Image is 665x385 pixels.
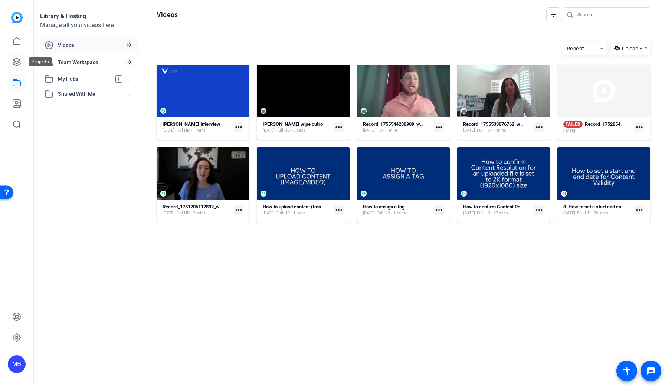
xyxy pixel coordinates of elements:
mat-icon: more_horiz [334,205,344,215]
span: HD - 1 mins [377,128,398,134]
span: FAILED [563,121,583,128]
mat-icon: more_horiz [534,122,544,132]
mat-icon: more_horiz [334,122,344,132]
a: Record_1751206112892_webcam[DATE]Full HD - 2 mins [163,204,231,216]
mat-icon: more_horiz [234,205,243,215]
span: [DATE] [363,210,375,216]
a: Record_1755544238909_webcam[DATE]HD - 1 mins [363,121,431,134]
span: Team Workspace [58,59,125,66]
a: Record_1755538876762_webcam[DATE]Full HD - 1 mins [463,121,531,134]
a: How to upload content (Image/Video)[DATE]Full HD - 1 mins [263,204,331,216]
strong: [PERSON_NAME] wipe outro [263,121,323,127]
mat-icon: more_horiz [534,205,544,215]
a: [PERSON_NAME] Interview[DATE]Full HD - 1 mins [163,121,231,134]
a: How to confirm Content Resolution for an uploaded file is set to 2K format (1920x1080) size[DATE]... [463,204,531,216]
span: Videos [58,42,122,49]
div: Library & Hosting [40,12,139,21]
span: [DATE] [263,210,275,216]
strong: How to assign a tag [363,204,404,210]
mat-icon: message [646,366,655,375]
div: MB [8,355,26,373]
span: Full HD - 1 mins [276,210,306,216]
strong: Record_1755544238909_webcam [363,121,435,127]
span: [DATE] [263,128,275,134]
strong: How to confirm Content Resolution for an uploaded file is set to 2K format (1920x1080) size [463,204,657,210]
span: Full HD - 6 secs [276,128,305,134]
mat-expansion-panel-header: My Hubs [40,72,139,86]
span: Shared With Me [58,90,127,98]
span: [DATE] [463,128,475,134]
span: [DATE] [163,210,174,216]
h1: Videos [157,10,178,19]
strong: Record_1755538876762_webcam [463,121,535,127]
span: [DATE] [463,210,475,216]
span: 0 [125,58,134,66]
span: Full HD - 1 mins [176,128,206,134]
a: 3. How to set a start and end date for Content Validity[DATE]Full HD - 30 secs [563,204,632,216]
mat-icon: accessibility [622,366,631,375]
span: Full HD - 1 mins [377,210,406,216]
img: blue-gradient.svg [11,12,23,23]
a: [PERSON_NAME] wipe outro[DATE]Full HD - 6 secs [263,121,331,134]
input: Search [577,10,644,19]
a: FAILEDRecord_1752854762423_screen[DATE] [563,121,632,134]
strong: How to upload content (Image/Video) [263,204,342,210]
mat-expansion-panel-header: Shared With Me [40,86,139,101]
button: Upload File [611,42,650,55]
span: [DATE] [163,128,174,134]
span: [DATE] [563,210,575,216]
mat-icon: more_horiz [234,122,243,132]
span: Upload File [622,45,647,53]
div: Manage all your videos here [40,21,139,30]
strong: [PERSON_NAME] Interview [163,121,220,127]
span: [DATE] [563,128,575,134]
strong: Record_1751206112892_webcam [163,204,234,210]
span: Recent [567,46,584,52]
span: Full HD - 30 secs [577,210,608,216]
span: Full HD - 1 mins [477,128,506,134]
span: My Hubs [58,75,111,83]
mat-icon: more_horiz [434,122,444,132]
span: Full HD - 27 secs [477,210,508,216]
strong: Record_1752854762423_screen [585,121,653,127]
span: 10 [122,41,134,49]
span: Full HD - 2 mins [176,210,206,216]
mat-icon: more_horiz [635,122,644,132]
a: How to assign a tag[DATE]Full HD - 1 mins [363,204,431,216]
div: Projects [29,57,52,66]
mat-icon: more_horiz [635,205,644,215]
span: [DATE] [363,128,375,134]
mat-icon: filter_list [549,10,558,19]
mat-icon: more_horiz [434,205,444,215]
